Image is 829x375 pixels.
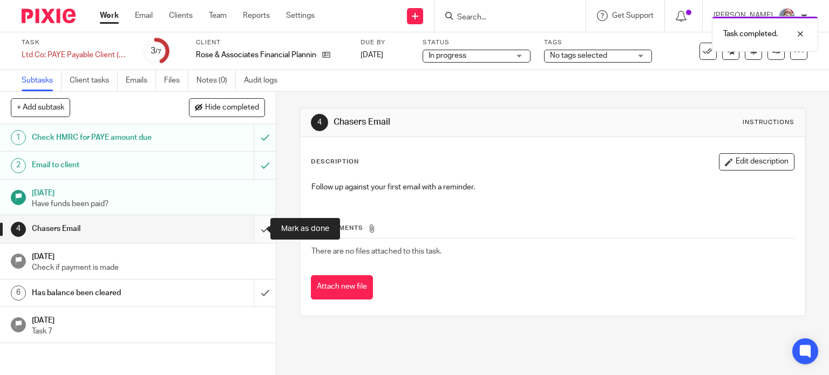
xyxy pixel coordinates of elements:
[100,10,119,21] a: Work
[32,157,173,173] h1: Email to client
[135,10,153,21] a: Email
[32,249,265,262] h1: [DATE]
[164,70,188,91] a: Files
[32,221,173,237] h1: Chasers Email
[311,158,359,166] p: Description
[429,52,466,59] span: In progress
[311,248,441,255] span: There are no files attached to this task.
[189,98,265,117] button: Hide completed
[311,114,328,131] div: 4
[311,225,363,231] span: Attachments
[196,50,317,60] p: Rose & Associates Financial Planning Ltd
[334,117,575,128] h1: Chasers Email
[196,70,236,91] a: Notes (0)
[32,326,265,337] p: Task 7
[719,153,794,171] button: Edit description
[743,118,794,127] div: Instructions
[22,70,62,91] a: Subtasks
[151,45,161,57] div: 3
[244,70,286,91] a: Audit logs
[11,158,26,173] div: 2
[126,70,156,91] a: Emails
[311,275,373,299] button: Attach new file
[778,8,796,25] img: Karen%20Pic.png
[550,52,607,59] span: No tags selected
[361,51,383,59] span: [DATE]
[32,285,173,301] h1: Has balance been cleared
[196,38,347,47] label: Client
[205,104,259,112] span: Hide completed
[209,10,227,21] a: Team
[723,29,778,39] p: Task completed.
[32,199,265,209] p: Have funds been paid?
[11,130,26,145] div: 1
[243,10,270,21] a: Reports
[32,312,265,326] h1: [DATE]
[22,38,130,47] label: Task
[22,9,76,23] img: Pixie
[169,10,193,21] a: Clients
[311,182,794,193] p: Follow up against your first email with a reminder.
[32,185,265,199] h1: [DATE]
[32,129,173,146] h1: Check HMRC for PAYE amount due
[155,49,161,54] small: /7
[11,285,26,301] div: 6
[11,98,70,117] button: + Add subtask
[22,50,130,60] div: Ltd Co: PAYE Payable Client (Monthly)
[361,38,409,47] label: Due by
[11,222,26,237] div: 4
[286,10,315,21] a: Settings
[70,70,118,91] a: Client tasks
[32,262,265,273] p: Check if payment is made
